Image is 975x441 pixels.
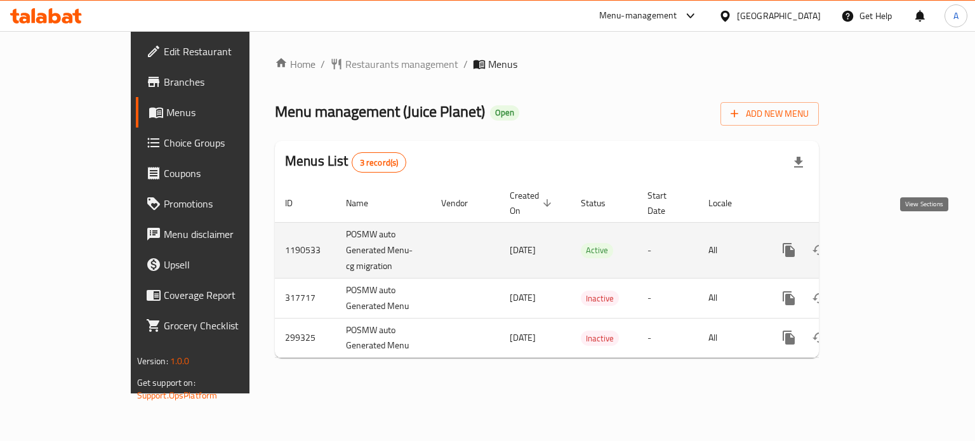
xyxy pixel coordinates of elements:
span: Grocery Checklist [164,318,284,333]
button: more [774,283,804,313]
a: Menu disclaimer [136,219,294,249]
span: Restaurants management [345,56,458,72]
span: Open [490,107,519,118]
span: Inactive [581,291,619,306]
span: Inactive [581,331,619,346]
div: Total records count [352,152,407,173]
table: enhanced table [275,184,906,359]
a: Promotions [136,188,294,219]
a: Restaurants management [330,56,458,72]
a: Upsell [136,249,294,280]
span: [DATE] [510,289,536,306]
td: 317717 [275,278,336,318]
span: Coverage Report [164,287,284,303]
span: Version: [137,353,168,369]
span: Menus [488,56,517,72]
th: Actions [764,184,906,223]
td: All [698,318,764,358]
a: Coupons [136,158,294,188]
span: Branches [164,74,284,89]
td: - [637,278,698,318]
span: ID [285,195,309,211]
span: Menus [166,105,284,120]
span: Status [581,195,622,211]
td: POSMW auto Generated Menu [336,318,431,358]
span: Start Date [647,188,683,218]
span: Coupons [164,166,284,181]
span: 1.0.0 [170,353,190,369]
td: POSMW auto Generated Menu [336,278,431,318]
span: 3 record(s) [352,157,406,169]
li: / [463,56,468,72]
a: Edit Restaurant [136,36,294,67]
a: Choice Groups [136,128,294,158]
div: [GEOGRAPHIC_DATA] [737,9,821,23]
span: Menu management ( Juice Planet ) [275,97,485,126]
div: Export file [783,147,814,178]
span: Menu disclaimer [164,227,284,242]
td: All [698,222,764,278]
td: 1190533 [275,222,336,278]
button: more [774,322,804,353]
h2: Menus List [285,152,406,173]
span: Name [346,195,385,211]
span: Edit Restaurant [164,44,284,59]
a: Grocery Checklist [136,310,294,341]
span: Vendor [441,195,484,211]
button: more [774,235,804,265]
span: [DATE] [510,329,536,346]
nav: breadcrumb [275,56,819,72]
td: 299325 [275,318,336,358]
a: Menus [136,97,294,128]
span: Active [581,243,613,258]
span: [DATE] [510,242,536,258]
td: - [637,222,698,278]
td: - [637,318,698,358]
span: Locale [708,195,748,211]
div: Menu-management [599,8,677,23]
button: Change Status [804,283,835,313]
span: Add New Menu [731,106,809,122]
span: A [953,9,958,23]
button: Add New Menu [720,102,819,126]
button: Change Status [804,322,835,353]
a: Support.OpsPlatform [137,387,218,404]
li: / [321,56,325,72]
td: POSMW auto Generated Menu-cg migration [336,222,431,278]
span: Upsell [164,257,284,272]
a: Home [275,56,315,72]
span: Choice Groups [164,135,284,150]
div: Open [490,105,519,121]
td: All [698,278,764,318]
a: Coverage Report [136,280,294,310]
span: Get support on: [137,374,196,391]
span: Created On [510,188,555,218]
a: Branches [136,67,294,97]
span: Promotions [164,196,284,211]
button: Change Status [804,235,835,265]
